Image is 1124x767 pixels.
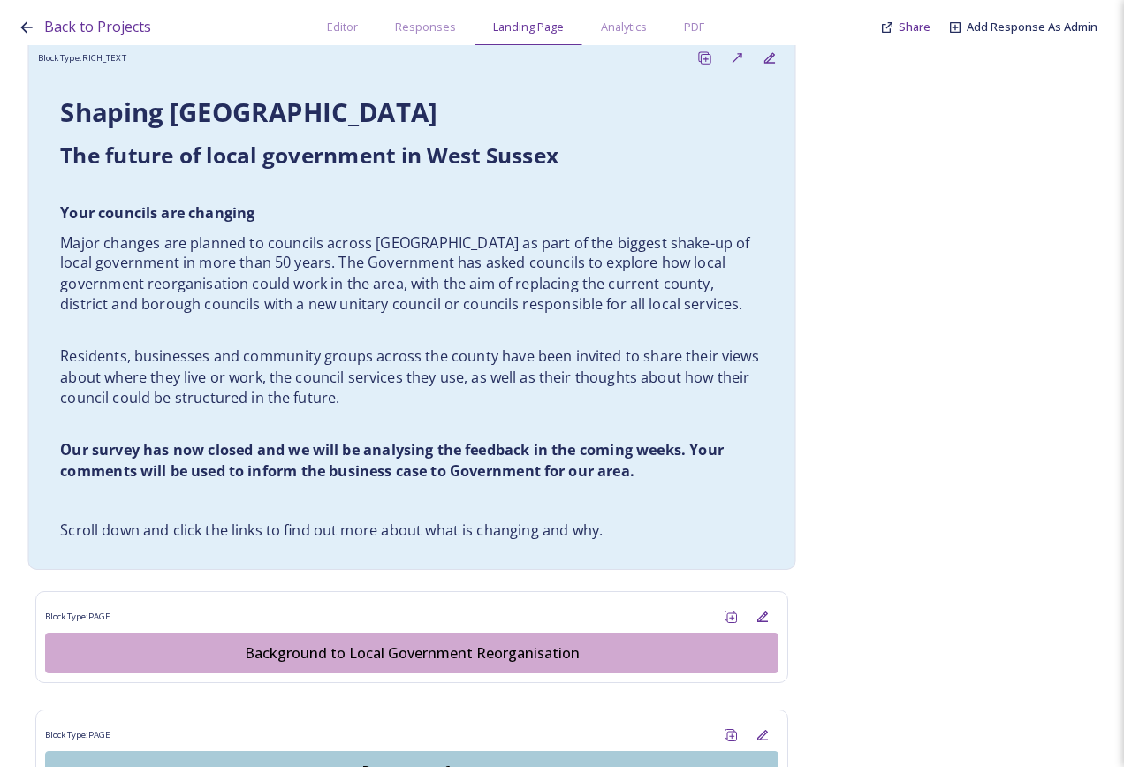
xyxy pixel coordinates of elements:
p: Scroll down and click the links to find out more about what is changing and why. [60,520,763,540]
span: Block Type: RICH_TEXT [38,51,126,65]
p: Residents, businesses and community groups across the county have been invited to share their vie... [60,346,763,408]
a: Back to Projects [44,16,151,38]
span: Block Type: PAGE [45,611,110,623]
span: Add Response As Admin [967,19,1097,34]
strong: The future of local government in West Sussex [60,140,558,170]
span: Editor [327,19,358,35]
a: Add Response As Admin [967,19,1097,35]
button: Background to Local Government Reorganisation [45,633,778,673]
strong: Our survey has now closed and we will be analysing the feedback in the coming weeks. Your comment... [60,441,727,482]
div: Background to Local Government Reorganisation [55,642,769,664]
span: Back to Projects [44,17,151,36]
span: Responses [395,19,456,35]
strong: Your councils are changing [60,203,254,223]
span: Analytics [601,19,647,35]
span: Block Type: PAGE [45,729,110,741]
span: Share [899,19,930,34]
p: Major changes are planned to councils across [GEOGRAPHIC_DATA] as part of the biggest shake-up of... [60,232,763,315]
span: Landing Page [493,19,564,35]
strong: Shaping [GEOGRAPHIC_DATA] [60,94,437,129]
span: PDF [684,19,704,35]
